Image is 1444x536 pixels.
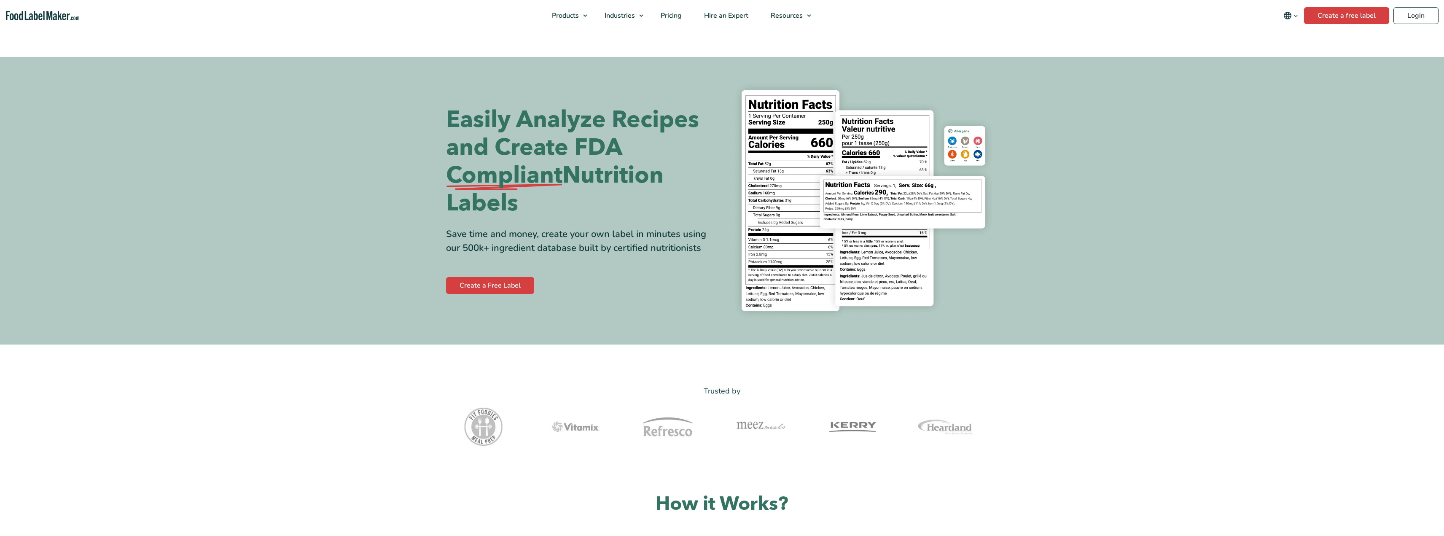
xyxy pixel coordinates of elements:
[1393,7,1439,24] a: Login
[702,11,749,20] span: Hire an Expert
[6,11,80,21] a: Food Label Maker homepage
[768,11,804,20] span: Resources
[446,106,716,217] h1: Easily Analyze Recipes and Create FDA Nutrition Labels
[1304,7,1389,24] a: Create a free label
[446,277,534,294] a: Create a Free Label
[446,492,998,517] h2: How it Works?
[446,162,562,189] span: Compliant
[549,11,580,20] span: Products
[446,227,716,255] div: Save time and money, create your own label in minutes using our 500k+ ingredient database built b...
[446,385,998,397] p: Trusted by
[1277,7,1304,24] button: Change language
[658,11,683,20] span: Pricing
[602,11,636,20] span: Industries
